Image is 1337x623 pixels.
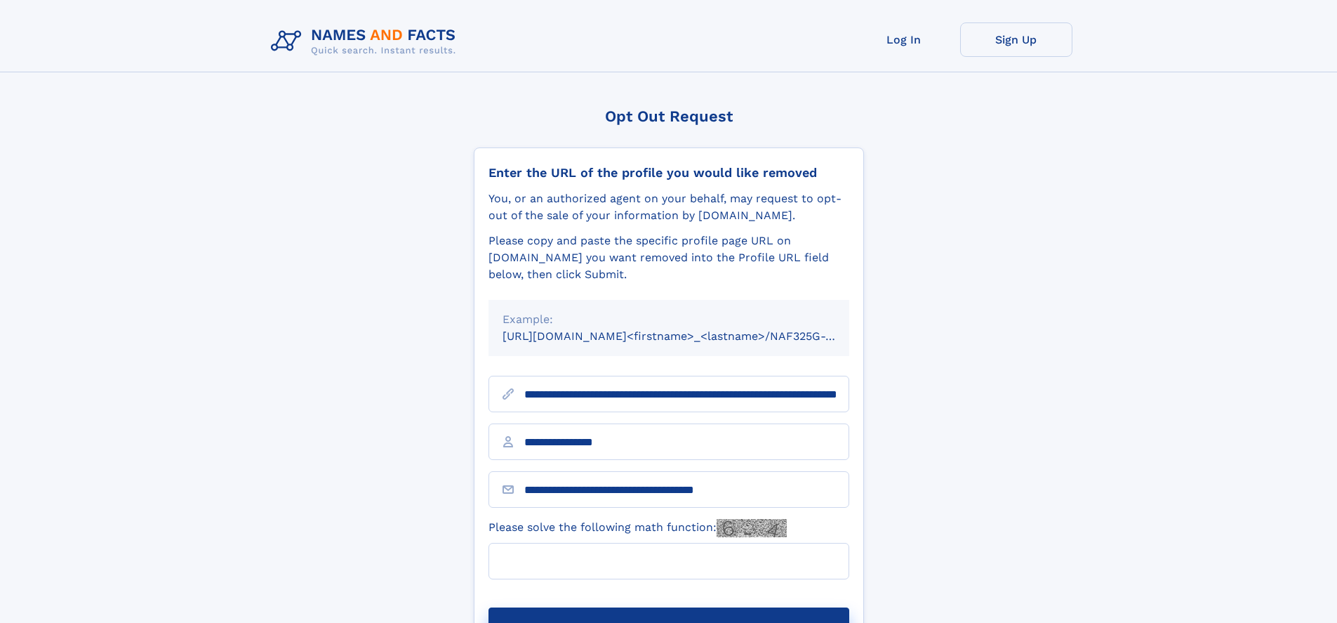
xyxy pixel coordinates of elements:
[474,107,864,125] div: Opt Out Request
[488,165,849,181] div: Enter the URL of the profile you would like removed
[488,519,787,537] label: Please solve the following math function:
[488,190,849,224] div: You, or an authorized agent on your behalf, may request to opt-out of the sale of your informatio...
[488,232,849,283] div: Please copy and paste the specific profile page URL on [DOMAIN_NAME] you want removed into the Pr...
[848,22,960,57] a: Log In
[960,22,1072,57] a: Sign Up
[503,311,835,328] div: Example:
[265,22,467,60] img: Logo Names and Facts
[503,329,876,343] small: [URL][DOMAIN_NAME]<firstname>_<lastname>/NAF325G-xxxxxxxx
